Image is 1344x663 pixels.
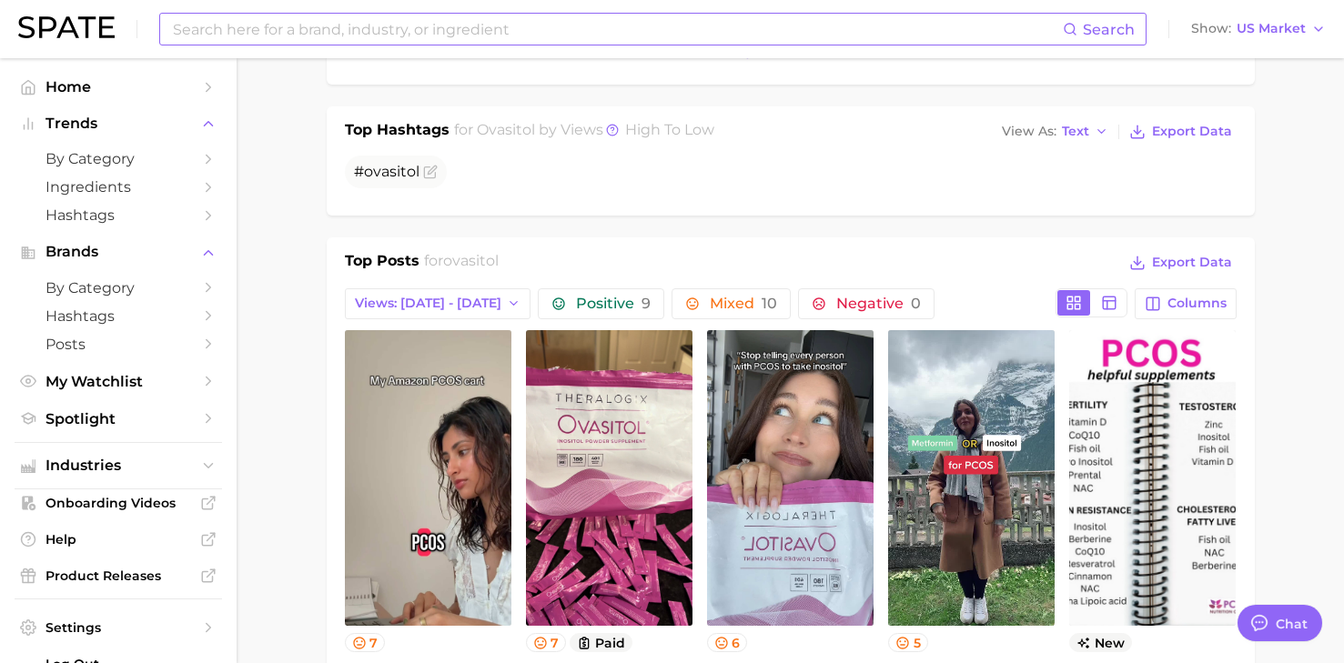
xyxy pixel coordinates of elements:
span: Trends [45,116,191,132]
span: ovasitol [477,121,535,138]
button: Columns [1135,288,1236,319]
span: ovasitol [364,163,419,180]
span: My Watchlist [45,373,191,390]
button: Trends [15,110,222,137]
span: Settings [45,619,191,636]
span: Negative [836,296,921,311]
button: Brands [15,238,222,266]
a: Product Releases [15,562,222,589]
span: Posts [45,336,191,353]
span: Mixed [710,296,777,311]
a: Onboarding Videos [15,489,222,517]
span: 10 [762,295,777,312]
a: Posts [15,330,222,358]
a: Hashtags [15,302,222,330]
button: 6 [707,633,748,652]
a: by Category [15,145,222,173]
input: Search here for a brand, industry, or ingredient [171,14,1063,45]
button: 7 [345,633,386,652]
a: Ingredients [15,173,222,201]
span: Home [45,78,191,95]
span: # [354,163,419,180]
h1: Top Posts [345,250,419,277]
span: Positive [576,296,651,311]
span: Text [1062,126,1089,136]
h2: for by Views [454,119,714,145]
img: SPATE [18,16,115,38]
button: View AsText [997,120,1114,144]
a: Spotlight [15,405,222,433]
span: Hashtags [45,307,191,325]
span: View As [1002,126,1056,136]
span: 9 [642,295,651,312]
span: Onboarding Videos [45,495,191,511]
span: Industries [45,457,191,474]
h1: Top Hashtags [345,119,450,145]
span: high to low [625,121,714,138]
button: Flag as miscategorized or irrelevant [423,165,438,179]
button: ShowUS Market [1187,17,1330,41]
span: Spotlight [45,410,191,427]
span: Export Data [1152,255,1232,270]
button: 7 [526,633,567,652]
button: Export Data [1125,119,1236,145]
span: Columns [1167,296,1227,311]
span: new [1069,633,1132,652]
a: by Category [15,274,222,302]
span: Show [1191,24,1231,34]
button: paid [570,633,632,652]
button: Industries [15,452,222,479]
span: Export Data [1152,124,1232,139]
span: Hashtags [45,206,191,224]
span: Search [1083,21,1135,38]
span: ovasitol [443,252,499,269]
span: Product Releases [45,568,191,584]
a: Help [15,526,222,553]
button: Export Data [1125,250,1236,276]
span: Brands [45,244,191,260]
span: by Category [45,279,191,296]
span: by Category [45,150,191,167]
a: Settings [15,614,222,641]
span: 0 [911,295,921,312]
a: Home [15,73,222,101]
span: US Market [1237,24,1306,34]
h2: for [424,250,499,277]
a: Hashtags [15,201,222,229]
span: Ingredients [45,178,191,196]
button: 5 [888,633,928,652]
button: Views: [DATE] - [DATE] [345,288,531,319]
span: Help [45,531,191,547]
a: My Watchlist [15,367,222,396]
span: Views: [DATE] - [DATE] [355,296,501,311]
